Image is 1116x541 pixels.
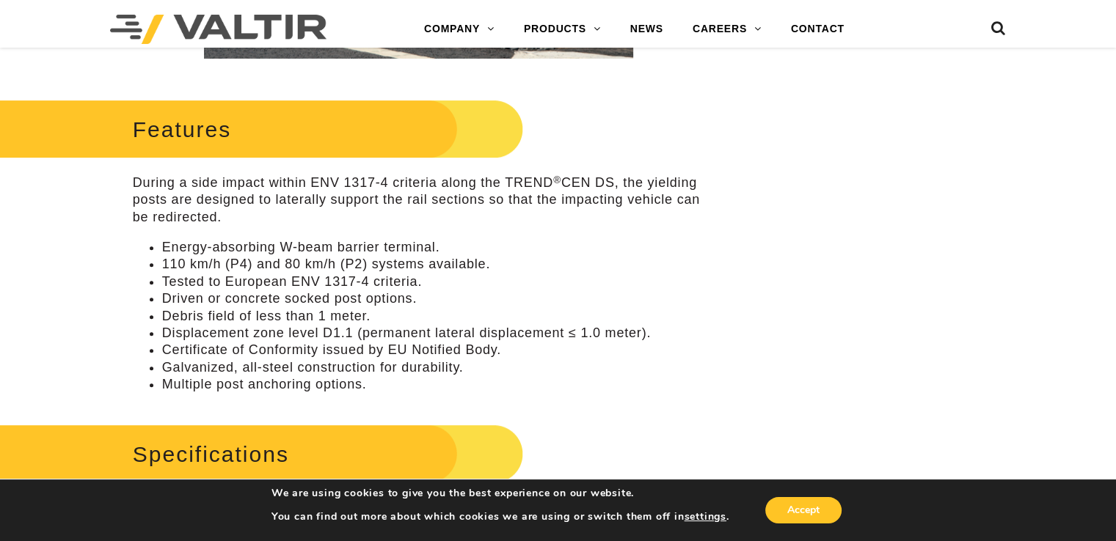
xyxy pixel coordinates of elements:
[162,308,704,325] li: Debris field of less than 1 meter.
[409,15,509,44] a: COMPANY
[162,239,704,256] li: Energy-absorbing W-beam barrier terminal.
[616,15,678,44] a: NEWS
[162,376,704,393] li: Multiple post anchoring options.
[110,15,327,44] img: Valtir
[553,174,561,185] sup: ®
[271,510,729,523] p: You can find out more about which cookies we are using or switch them off in .
[162,273,704,290] li: Tested to European ENV 1317-4 criteria.
[509,15,616,44] a: PRODUCTS
[271,487,729,500] p: We are using cookies to give you the best experience on our website.
[133,174,704,226] p: During a side impact within ENV 1317-4 criteria along the TREND CEN DS, the yielding posts are de...
[162,342,704,358] li: Certificate of Conformity issued by EU Notified Body.
[162,325,704,342] li: Displacement zone level D1.1 (permanent lateral displacement ≤ 1.0 meter).
[684,510,726,523] button: settings
[776,15,859,44] a: CONTACT
[678,15,776,44] a: CAREERS
[765,497,842,523] button: Accept
[162,256,704,273] li: 110 km/h (P4) and 80 km/h (P2) systems available.
[162,290,704,307] li: Driven or concrete socked post options.
[162,359,704,376] li: Galvanized, all-steel construction for durability.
